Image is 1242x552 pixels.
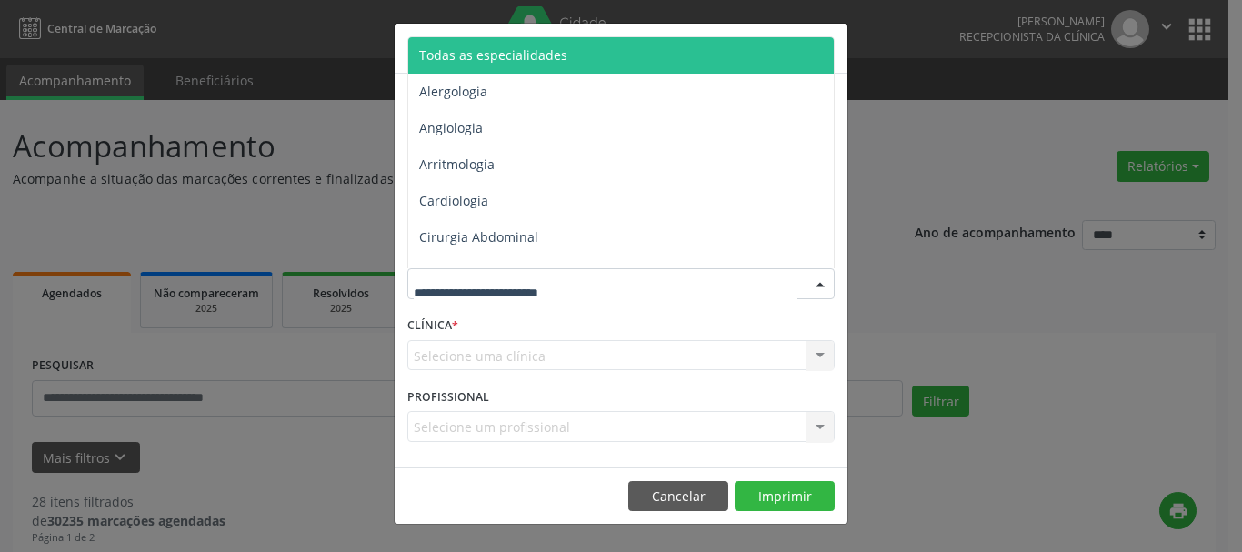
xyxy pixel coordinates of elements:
span: Cirurgia Abdominal [419,228,538,246]
button: Imprimir [735,481,835,512]
span: Todas as especialidades [419,46,567,64]
span: Alergologia [419,83,487,100]
label: CLÍNICA [407,312,458,340]
span: Cirurgia Bariatrica [419,265,531,282]
span: Cardiologia [419,192,488,209]
span: Angiologia [419,119,483,136]
button: Cancelar [628,481,728,512]
button: Close [811,24,847,68]
h5: Relatório de agendamentos [407,36,616,60]
span: Arritmologia [419,156,495,173]
label: PROFISSIONAL [407,383,489,411]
